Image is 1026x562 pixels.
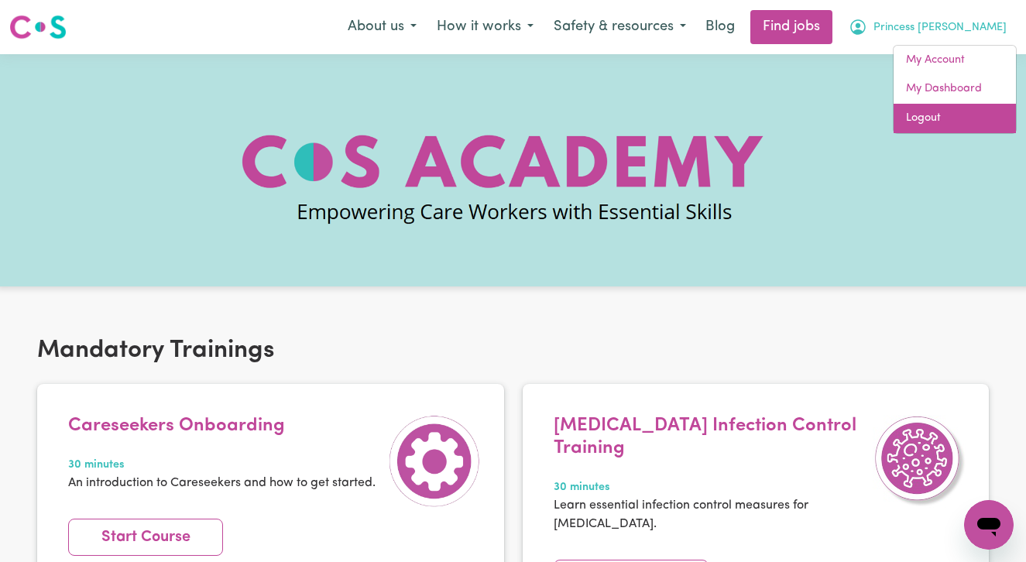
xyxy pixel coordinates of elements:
[338,11,427,43] button: About us
[544,11,696,43] button: Safety & resources
[68,474,376,492] p: An introduction to Careseekers and how to get started.
[894,46,1016,75] a: My Account
[696,10,744,44] a: Blog
[894,74,1016,104] a: My Dashboard
[873,19,1007,36] span: Princess [PERSON_NAME]
[9,13,67,41] img: Careseekers logo
[68,519,223,556] a: Start Course
[554,496,866,533] p: Learn essential infection control measures for [MEDICAL_DATA].
[554,479,866,496] span: 30 minutes
[839,11,1017,43] button: My Account
[68,415,376,437] h4: Careseekers Onboarding
[9,9,67,45] a: Careseekers logo
[750,10,832,44] a: Find jobs
[37,336,989,365] h2: Mandatory Trainings
[964,500,1014,550] iframe: Button to launch messaging window
[894,104,1016,133] a: Logout
[893,45,1017,134] div: My Account
[554,415,866,460] h4: [MEDICAL_DATA] Infection Control Training
[68,457,376,474] span: 30 minutes
[427,11,544,43] button: How it works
